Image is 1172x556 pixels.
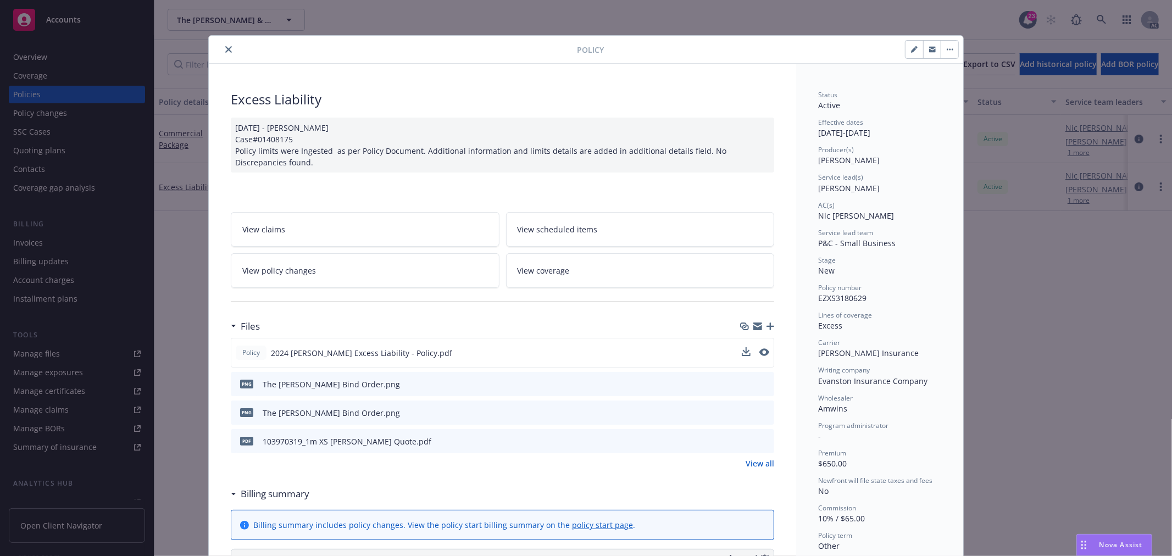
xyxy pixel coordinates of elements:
[818,376,927,386] span: Evanston Insurance Company
[818,513,865,524] span: 10% / $65.00
[1099,540,1143,549] span: Nova Assist
[742,407,751,419] button: download file
[818,458,847,469] span: $650.00
[1077,535,1091,555] div: Drag to move
[818,201,835,210] span: AC(s)
[231,212,499,247] a: View claims
[818,228,873,237] span: Service lead team
[818,320,842,331] span: Excess
[818,403,847,414] span: Amwins
[240,348,262,358] span: Policy
[222,43,235,56] button: close
[760,379,770,390] button: preview file
[818,476,932,485] span: Newfront will file state taxes and fees
[818,283,862,292] span: Policy number
[241,319,260,333] h3: Files
[818,431,821,441] span: -
[818,421,888,430] span: Program administrator
[263,407,400,419] div: The [PERSON_NAME] Bind Order.png
[818,100,840,110] span: Active
[506,212,775,247] a: View scheduled items
[231,118,774,173] div: [DATE] - [PERSON_NAME] Case#01408175 Policy limits were Ingested as per Policy Document. Addition...
[818,486,829,496] span: No
[818,118,941,138] div: [DATE] - [DATE]
[518,224,598,235] span: View scheduled items
[240,380,253,388] span: png
[818,348,919,358] span: [PERSON_NAME] Insurance
[818,338,840,347] span: Carrier
[818,155,880,165] span: [PERSON_NAME]
[742,347,751,356] button: download file
[242,224,285,235] span: View claims
[742,436,751,447] button: download file
[818,365,870,375] span: Writing company
[231,487,309,501] div: Billing summary
[818,531,852,540] span: Policy term
[818,183,880,193] span: [PERSON_NAME]
[818,145,854,154] span: Producer(s)
[231,253,499,288] a: View policy changes
[572,520,633,530] a: policy start page
[818,448,846,458] span: Premium
[241,487,309,501] h3: Billing summary
[742,379,751,390] button: download file
[818,393,853,403] span: Wholesaler
[242,265,316,276] span: View policy changes
[818,90,837,99] span: Status
[759,348,769,356] button: preview file
[240,408,253,416] span: png
[240,437,253,445] span: pdf
[253,519,635,531] div: Billing summary includes policy changes. View the policy start billing summary on the .
[271,347,452,359] span: 2024 [PERSON_NAME] Excess Liability - Policy.pdf
[518,265,570,276] span: View coverage
[818,238,896,248] span: P&C - Small Business
[818,293,866,303] span: EZXS3180629
[1076,534,1152,556] button: Nova Assist
[759,347,769,359] button: preview file
[231,319,260,333] div: Files
[760,407,770,419] button: preview file
[818,118,863,127] span: Effective dates
[818,255,836,265] span: Stage
[818,265,835,276] span: New
[818,503,856,513] span: Commission
[818,173,863,182] span: Service lead(s)
[263,436,431,447] div: 103970319_1m XS [PERSON_NAME] Quote.pdf
[818,541,840,551] span: Other
[263,379,400,390] div: The [PERSON_NAME] Bind Order.png
[818,310,872,320] span: Lines of coverage
[746,458,774,469] a: View all
[760,436,770,447] button: preview file
[577,44,604,55] span: Policy
[231,90,774,109] div: Excess Liability
[506,253,775,288] a: View coverage
[742,347,751,359] button: download file
[818,210,894,221] span: Nic [PERSON_NAME]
